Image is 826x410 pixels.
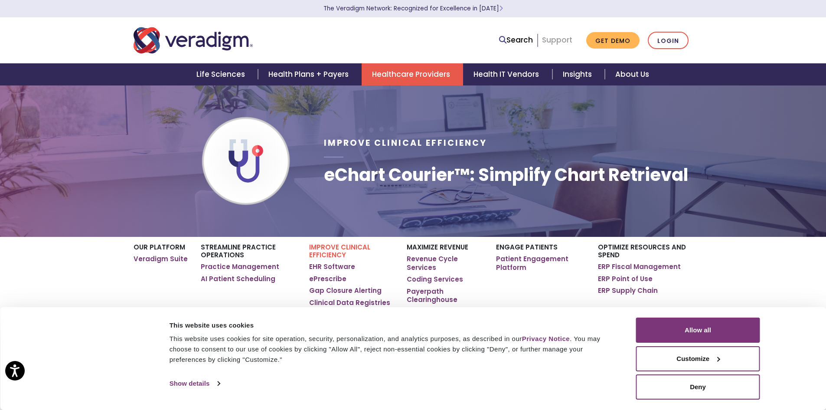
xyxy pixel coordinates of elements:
span: Learn More [499,4,503,13]
a: Coding Services [407,275,463,284]
a: Payerpath Clearinghouse [407,287,483,304]
button: Customize [636,346,760,371]
div: This website uses cookies [170,320,617,331]
a: Healthcare Providers [362,63,463,85]
a: Veradigm Suite [134,255,188,263]
a: ERP Fiscal Management [598,262,681,271]
a: Login [648,32,689,49]
a: ePrescribe [309,275,346,283]
a: Search [499,34,533,46]
a: Clinical Data Registries [309,298,390,307]
a: Health Plans + Payers [258,63,362,85]
button: Allow all [636,318,760,343]
a: ERP Supply Chain [598,286,658,295]
a: AI Patient Scheduling [201,275,275,283]
div: This website uses cookies for site operation, security, personalization, and analytics purposes, ... [170,334,617,365]
a: EHR Software [309,262,355,271]
a: Get Demo [586,32,640,49]
a: ERP Point of Use [598,275,653,283]
a: Gap Closure Alerting [309,286,382,295]
a: About Us [605,63,659,85]
a: Support [542,35,572,45]
a: Privacy Notice [522,335,570,342]
img: Veradigm logo [134,26,253,55]
a: Health IT Vendors [463,63,552,85]
a: Patient Engagement Platform [496,255,585,272]
span: Improve Clinical Efficiency [324,137,487,149]
a: Show details [170,377,220,390]
a: Practice Management [201,262,279,271]
button: Deny [636,374,760,400]
a: The Veradigm Network: Recognized for Excellence in [DATE]Learn More [323,4,503,13]
h1: eChart Courier™: Simplify Chart Retrieval [324,164,688,185]
a: Revenue Cycle Services [407,255,483,272]
a: Life Sciences [186,63,258,85]
a: Insights [552,63,605,85]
